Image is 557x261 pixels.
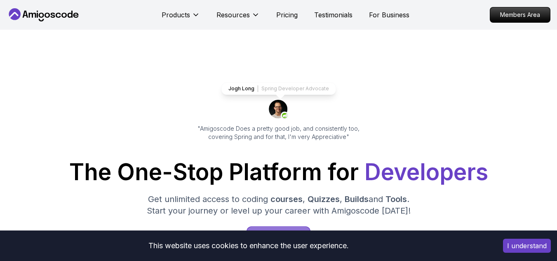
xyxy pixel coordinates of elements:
[385,194,407,204] span: Tools
[216,10,250,20] p: Resources
[261,85,329,92] p: Spring Developer Advocate
[162,10,200,26] button: Products
[490,7,550,22] p: Members Area
[216,10,260,26] button: Resources
[364,158,488,186] span: Developers
[228,85,254,92] p: Jogh Long
[247,227,310,247] p: Start for Free
[308,194,340,204] span: Quizzes
[345,194,369,204] span: Builds
[490,7,550,23] a: Members Area
[270,194,303,204] span: courses
[140,193,417,216] p: Get unlimited access to coding , , and . Start your journey or level up your career with Amigosco...
[269,100,289,120] img: josh long
[247,226,310,247] a: Start for Free
[186,125,371,141] p: "Amigoscode Does a pretty good job, and consistently too, covering Spring and for that, I'm very ...
[314,10,353,20] a: Testimonials
[162,10,190,20] p: Products
[276,10,298,20] a: Pricing
[503,239,551,253] button: Accept cookies
[6,237,491,255] div: This website uses cookies to enhance the user experience.
[369,10,409,20] a: For Business
[7,161,550,183] h1: The One-Stop Platform for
